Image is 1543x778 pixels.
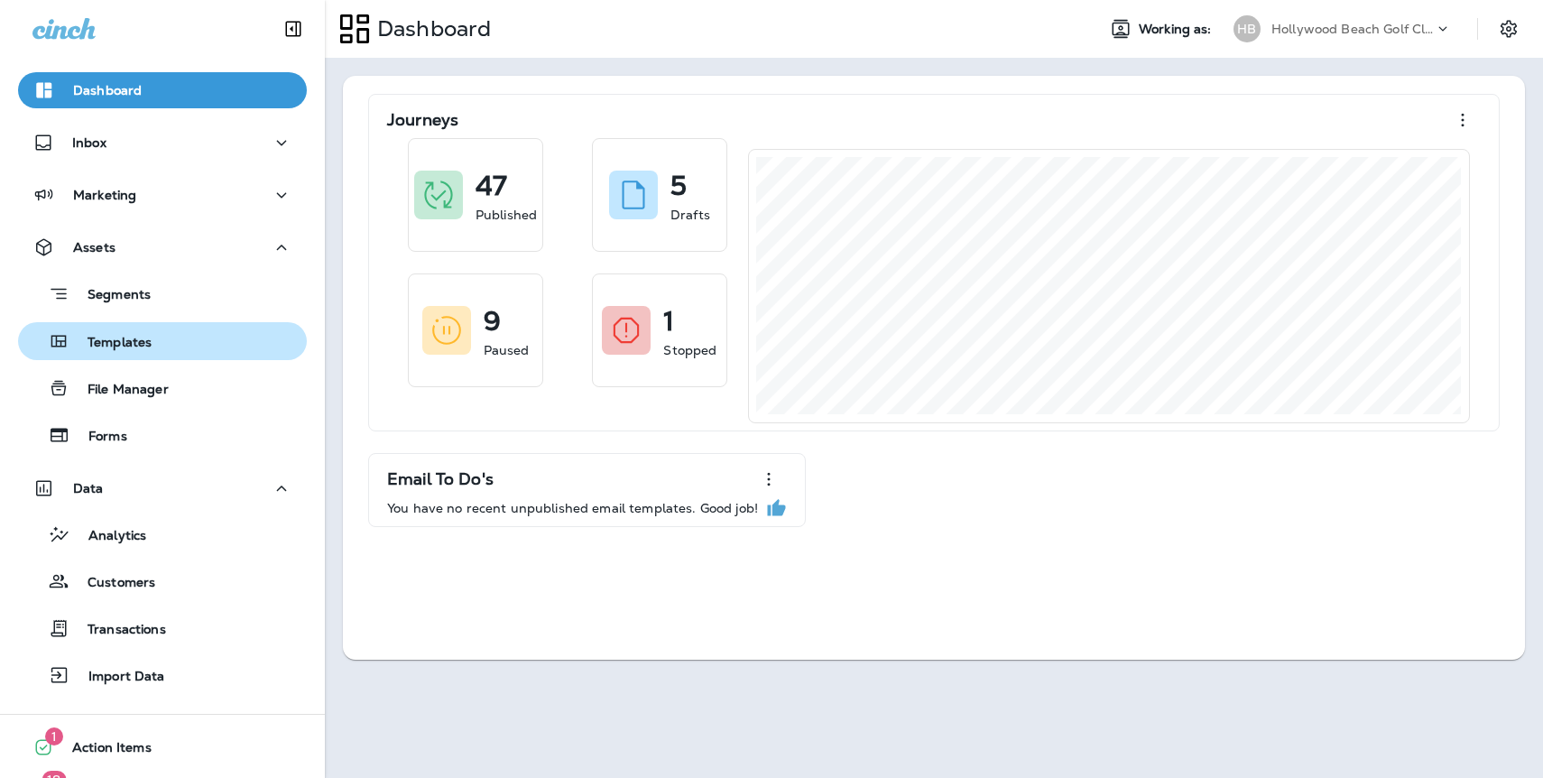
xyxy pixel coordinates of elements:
p: 9 [484,312,501,330]
button: Analytics [18,515,307,553]
p: Inbox [72,135,106,150]
p: Data [73,481,104,496]
p: You have no recent unpublished email templates. Good job! [387,501,758,515]
p: Dashboard [370,15,491,42]
button: Segments [18,274,307,313]
button: Transactions [18,609,307,647]
span: Working as: [1139,22,1215,37]
p: Forms [70,429,127,446]
button: Import Data [18,656,307,694]
p: Templates [69,335,152,352]
p: 1 [663,312,674,330]
button: File Manager [18,369,307,407]
p: Segments [69,287,151,305]
p: Paused [484,341,530,359]
p: Marketing [73,188,136,202]
p: Drafts [670,206,710,224]
button: Settings [1492,13,1525,45]
p: Stopped [663,341,716,359]
button: Customers [18,562,307,600]
p: Hollywood Beach Golf Club [1271,22,1434,36]
button: Dashboard [18,72,307,108]
p: 5 [670,177,687,195]
p: 47 [476,177,507,195]
p: Journeys [387,111,458,129]
button: Assets [18,229,307,265]
button: Inbox [18,125,307,161]
p: Email To Do's [387,470,494,488]
div: HB [1233,15,1261,42]
button: Templates [18,322,307,360]
button: Marketing [18,177,307,213]
button: Collapse Sidebar [268,11,319,47]
p: Assets [73,240,115,255]
p: Customers [69,575,155,592]
p: File Manager [69,382,169,399]
p: Published [476,206,537,224]
p: Transactions [69,622,166,639]
p: Analytics [70,528,146,545]
button: Forms [18,416,307,454]
span: 1 [45,727,63,746]
button: Data [18,470,307,506]
p: Import Data [70,669,165,686]
button: 1Action Items [18,729,307,765]
p: Dashboard [73,83,142,97]
span: Action Items [54,740,152,762]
